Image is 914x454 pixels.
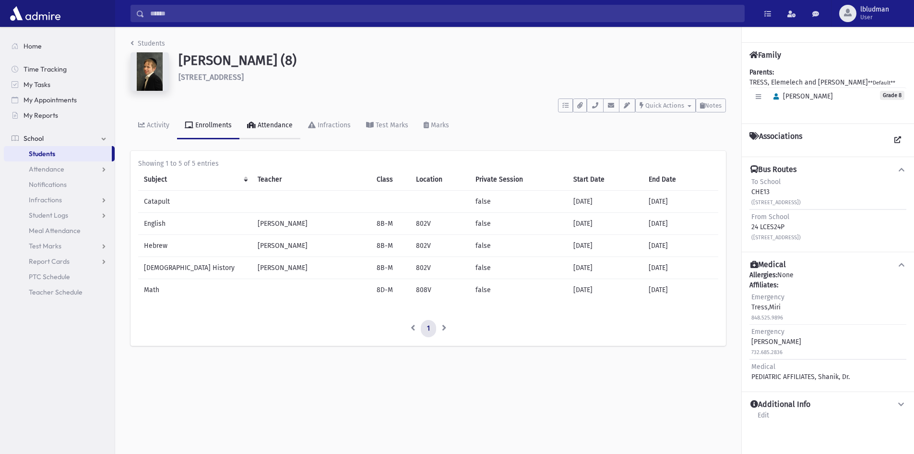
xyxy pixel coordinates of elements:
[568,279,643,301] td: [DATE]
[696,98,726,112] button: Notes
[429,121,449,129] div: Marks
[29,180,67,189] span: Notifications
[751,292,784,322] div: Tress,Miri
[749,260,906,270] button: Medical
[4,131,115,146] a: School
[470,191,568,213] td: false
[643,169,718,191] th: End Date
[8,4,63,23] img: AdmirePro
[749,281,778,289] b: Affiliates:
[470,279,568,301] td: false
[29,149,55,158] span: Students
[24,42,42,50] span: Home
[4,146,112,161] a: Students
[138,235,252,257] td: Hebrew
[470,257,568,279] td: false
[178,73,726,82] h6: [STREET_ADDRESS]
[4,192,115,208] a: Infractions
[880,91,904,100] span: Grade 8
[645,102,684,109] span: Quick Actions
[138,257,252,279] td: [DEMOGRAPHIC_DATA] History
[239,112,300,139] a: Attendance
[4,38,115,54] a: Home
[705,102,722,109] span: Notes
[371,235,410,257] td: 8B-M
[750,165,796,175] h4: Bus Routes
[751,349,783,356] small: 732.685.2836
[749,271,777,279] b: Allergies:
[410,213,470,235] td: 802V
[410,169,470,191] th: Location
[568,213,643,235] td: [DATE]
[4,177,115,192] a: Notifications
[371,279,410,301] td: 8D-M
[29,165,64,173] span: Attendance
[4,254,115,269] a: Report Cards
[371,169,410,191] th: Class
[138,159,718,169] div: Showing 1 to 5 of 5 entries
[750,260,786,270] h4: Medical
[470,213,568,235] td: false
[751,362,850,382] div: PEDIATRIC AFFILIATES, Shanik, Dr.
[749,165,906,175] button: Bus Routes
[178,52,726,69] h1: [PERSON_NAME] (8)
[749,50,781,60] h4: Family
[751,234,801,241] small: ([STREET_ADDRESS])
[252,257,370,279] td: [PERSON_NAME]
[371,257,410,279] td: 8B-M
[410,235,470,257] td: 802V
[252,213,370,235] td: [PERSON_NAME]
[138,279,252,301] td: Math
[751,213,789,221] span: From School
[29,272,70,281] span: PTC Schedule
[24,134,44,143] span: School
[252,235,370,257] td: [PERSON_NAME]
[29,257,70,266] span: Report Cards
[4,223,115,238] a: Meal Attendance
[24,65,67,74] span: Time Tracking
[374,121,408,129] div: Test Marks
[751,293,784,301] span: Emergency
[889,132,906,149] a: View all Associations
[643,213,718,235] td: [DATE]
[410,257,470,279] td: 802V
[371,213,410,235] td: 8B-M
[470,235,568,257] td: false
[4,92,115,108] a: My Appointments
[568,257,643,279] td: [DATE]
[4,238,115,254] a: Test Marks
[29,242,61,250] span: Test Marks
[24,80,50,89] span: My Tasks
[4,208,115,223] a: Student Logs
[193,121,232,129] div: Enrollments
[138,169,252,191] th: Subject
[177,112,239,139] a: Enrollments
[29,288,83,296] span: Teacher Schedule
[635,98,696,112] button: Quick Actions
[131,112,177,139] a: Activity
[470,169,568,191] th: Private Session
[29,196,62,204] span: Infractions
[568,235,643,257] td: [DATE]
[751,363,775,371] span: Medical
[749,67,906,116] div: TRESS, Elemelech and [PERSON_NAME]
[300,112,358,139] a: Infractions
[751,328,784,336] span: Emergency
[751,178,781,186] span: To School
[256,121,293,129] div: Attendance
[643,257,718,279] td: [DATE]
[749,132,802,149] h4: Associations
[749,400,906,410] button: Additional Info
[568,169,643,191] th: Start Date
[29,226,81,235] span: Meal Attendance
[316,121,351,129] div: Infractions
[421,320,436,337] a: 1
[568,191,643,213] td: [DATE]
[751,327,801,357] div: [PERSON_NAME]
[769,92,833,100] span: [PERSON_NAME]
[860,13,889,21] span: User
[4,269,115,284] a: PTC Schedule
[252,169,370,191] th: Teacher
[138,213,252,235] td: English
[751,212,801,242] div: 24 LCES24P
